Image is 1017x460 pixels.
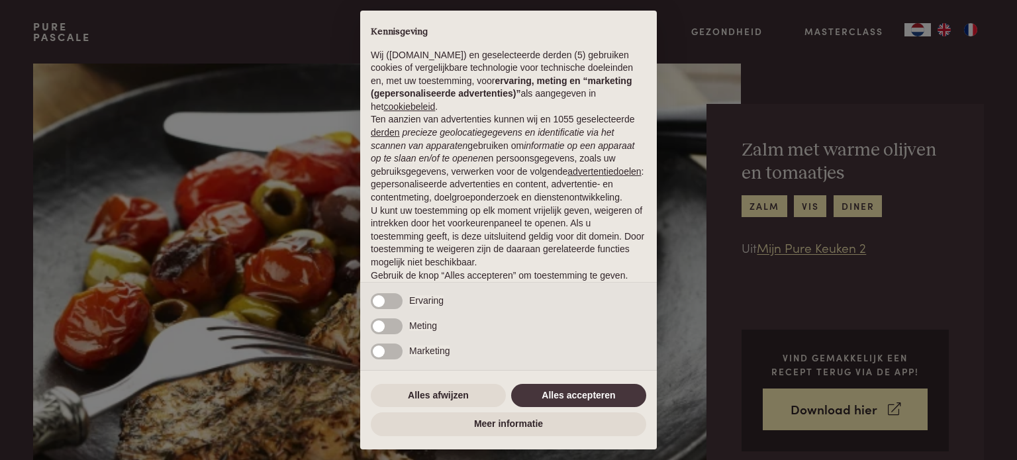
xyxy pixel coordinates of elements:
span: Marketing [409,345,450,356]
button: derden [371,126,400,140]
p: Wij ([DOMAIN_NAME]) en geselecteerde derden (5) gebruiken cookies of vergelijkbare technologie vo... [371,49,646,114]
p: U kunt uw toestemming op elk moment vrijelijk geven, weigeren of intrekken door het voorkeurenpan... [371,205,646,269]
button: Alles afwijzen [371,384,506,408]
em: informatie op een apparaat op te slaan en/of te openen [371,140,635,164]
button: Meer informatie [371,412,646,436]
em: precieze geolocatiegegevens en identificatie via het scannen van apparaten [371,127,614,151]
span: Meting [409,320,437,331]
p: Gebruik de knop “Alles accepteren” om toestemming te geven. Gebruik de knop “Alles afwijzen” om d... [371,269,646,308]
span: Ervaring [409,295,444,306]
h2: Kennisgeving [371,26,646,38]
strong: ervaring, meting en “marketing (gepersonaliseerde advertenties)” [371,75,632,99]
button: advertentiedoelen [567,165,641,179]
button: Alles accepteren [511,384,646,408]
a: cookiebeleid [383,101,435,112]
p: Ten aanzien van advertenties kunnen wij en 1055 geselecteerde gebruiken om en persoonsgegevens, z... [371,113,646,204]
